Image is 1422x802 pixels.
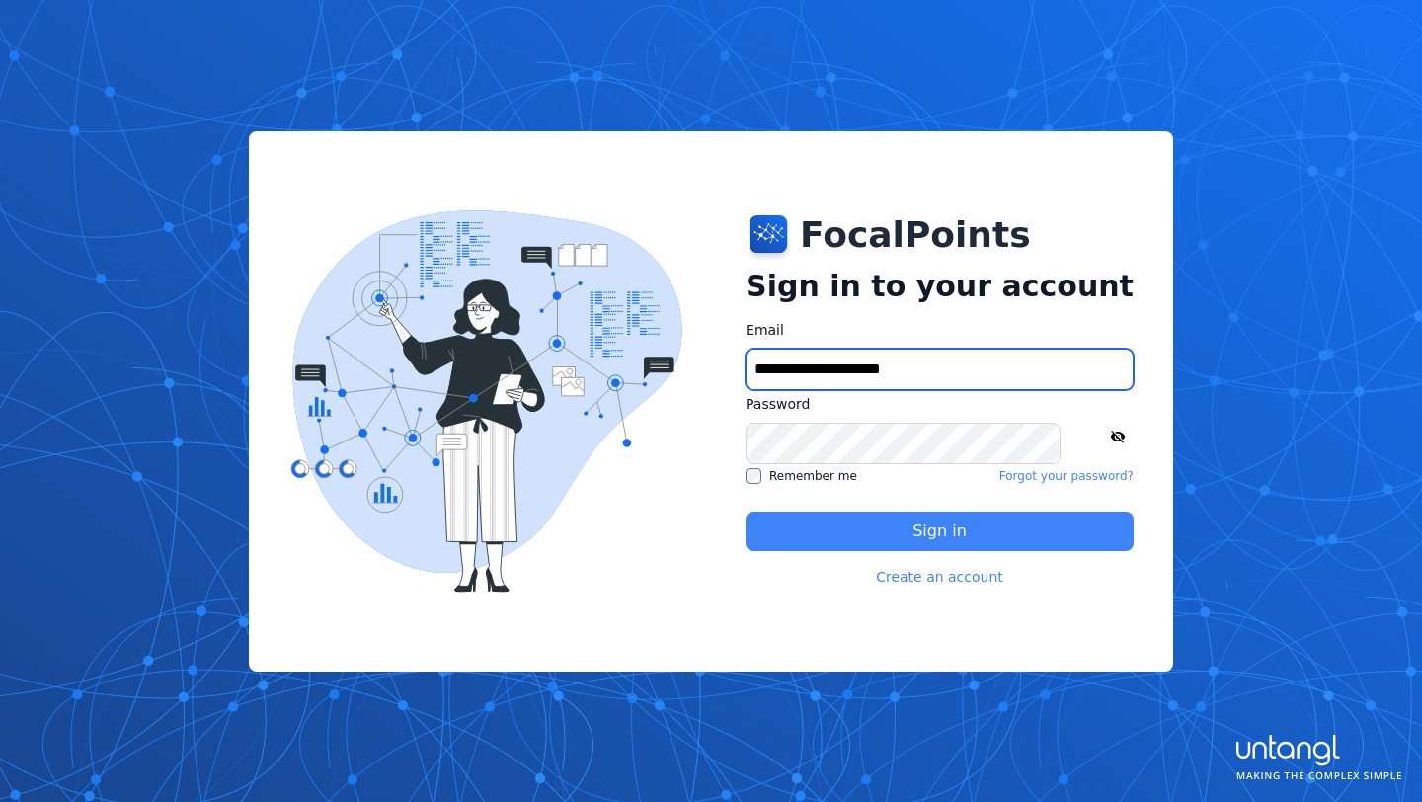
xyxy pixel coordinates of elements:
h1: FocalPoints [800,215,1031,255]
h2: Sign in to your account [746,269,1134,304]
a: Forgot your password? [999,468,1134,484]
label: Email [746,320,1134,341]
label: Password [746,394,1134,415]
input: Remember me [746,468,761,484]
a: Create an account [876,567,1003,587]
button: Sign in [746,512,1134,551]
label: Remember me [746,468,857,484]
